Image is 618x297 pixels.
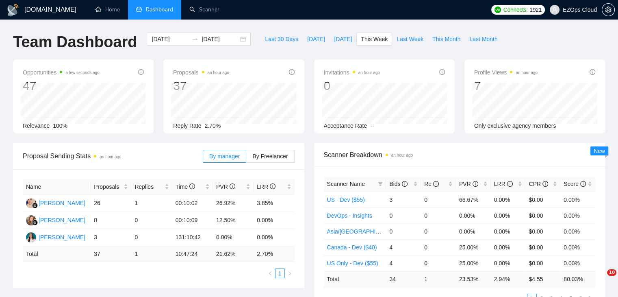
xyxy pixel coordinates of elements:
span: Only exclusive agency members [474,122,556,129]
span: left [268,271,273,276]
button: This Month [428,33,465,46]
td: 12.50% [213,212,254,229]
img: gigradar-bm.png [32,203,38,208]
span: Scanner Name [327,181,365,187]
td: Total [23,246,91,262]
time: an hour ago [208,70,229,75]
td: 3.85% [254,195,294,212]
td: 2.70 % [254,246,294,262]
span: Relevance [23,122,50,129]
td: 1 [131,195,172,212]
span: info-circle [590,69,595,75]
td: 80.03 % [560,271,595,287]
span: New [594,148,605,154]
li: Previous Page [265,269,275,278]
img: AJ [26,198,36,208]
td: 25.00% [456,255,491,271]
span: PVR [459,181,478,187]
span: 2.70% [205,122,221,129]
span: info-circle [473,181,478,187]
td: 2.94 % [491,271,526,287]
a: TA[PERSON_NAME] [26,234,85,240]
td: 23.53 % [456,271,491,287]
td: 0.00% [491,255,526,271]
span: info-circle [402,181,408,187]
span: Profile Views [474,68,538,77]
a: 1 [275,269,284,278]
td: $ 4.55 [525,271,560,287]
span: Proposals [173,68,229,77]
li: Next Page [285,269,295,278]
span: Scanner Breakdown [324,150,596,160]
div: 47 [23,78,100,94]
div: [PERSON_NAME] [39,199,85,207]
td: Total [324,271,386,287]
td: 0.00% [213,229,254,246]
span: filter [376,178,384,190]
button: This Week [356,33,392,46]
span: right [287,271,292,276]
img: NK [26,215,36,225]
span: info-circle [507,181,513,187]
span: -- [370,122,374,129]
td: 0 [131,229,172,246]
td: 131:10:42 [172,229,213,246]
span: info-circle [542,181,548,187]
td: $0.00 [525,192,560,207]
span: Score [564,181,585,187]
td: 66.67% [456,192,491,207]
a: AJ[PERSON_NAME] [26,199,85,206]
div: 0 [324,78,380,94]
a: NK[PERSON_NAME] [26,216,85,223]
span: LRR [494,181,513,187]
span: Re [424,181,439,187]
td: 0.00% [491,223,526,239]
a: Asia/[GEOGRAPHIC_DATA] - Dev (10k+) [327,228,432,235]
span: LRR [257,183,275,190]
td: 0 [386,207,421,223]
time: a few seconds ago [65,70,99,75]
span: By manager [209,153,240,159]
td: 0 [421,239,456,255]
span: 10 [607,269,616,276]
div: [PERSON_NAME] [39,216,85,225]
td: 0.00% [560,223,595,239]
span: info-circle [230,183,235,189]
td: 37 [91,246,131,262]
button: Last Month [465,33,502,46]
td: 0.00% [560,255,595,271]
time: an hour ago [100,155,121,159]
input: End date [202,35,239,44]
input: Start date [152,35,189,44]
span: Last Week [397,35,423,44]
time: an hour ago [516,70,537,75]
td: 0.00% [560,239,595,255]
td: 1 [131,246,172,262]
span: setting [602,7,614,13]
span: Proposals [94,182,122,191]
td: $0.00 [525,207,560,223]
div: 37 [173,78,229,94]
td: 0.00% [254,229,294,246]
span: filter [378,181,383,186]
span: PVR [216,183,235,190]
th: Replies [131,179,172,195]
li: 1 [275,269,285,278]
span: info-circle [439,69,445,75]
span: to [192,36,198,42]
a: US - Dev ($55) [327,197,365,203]
td: 00:10:09 [172,212,213,229]
span: Reply Rate [173,122,201,129]
span: [DATE] [334,35,352,44]
a: searchScanner [189,6,219,13]
span: This Month [432,35,460,44]
a: DevOps - Insights [327,212,372,219]
span: Opportunities [23,68,100,77]
img: TA [26,232,36,242]
h1: Team Dashboard [13,33,137,52]
span: Dashboard [146,6,173,13]
button: right [285,269,295,278]
button: Last Week [392,33,428,46]
span: info-circle [270,183,275,189]
span: info-circle [580,181,586,187]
